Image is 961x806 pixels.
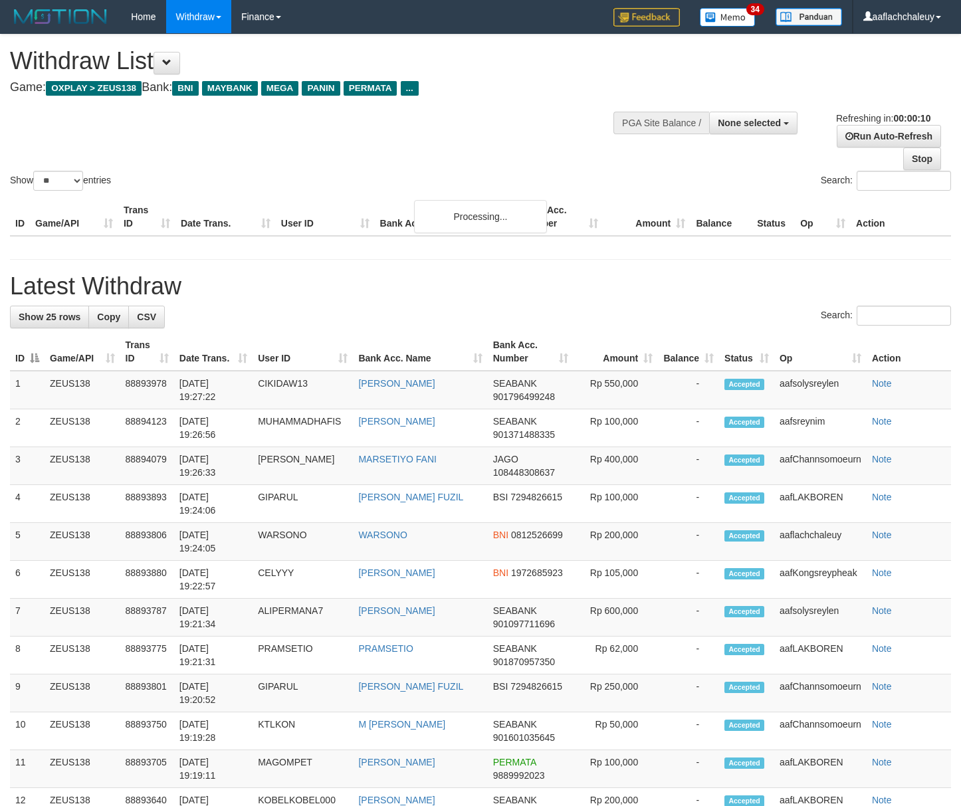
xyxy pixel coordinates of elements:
td: 11 [10,750,45,788]
span: Accepted [724,454,764,466]
a: Note [872,681,892,692]
td: [DATE] 19:27:22 [174,371,253,409]
td: ZEUS138 [45,712,120,750]
td: 1 [10,371,45,409]
td: [DATE] 19:21:34 [174,599,253,637]
th: Date Trans.: activate to sort column ascending [174,333,253,371]
label: Search: [821,306,951,326]
a: [PERSON_NAME] FUZIL [358,492,463,502]
td: 88893775 [120,637,174,674]
td: aafChannsomoeurn [774,674,867,712]
th: Bank Acc. Name: activate to sort column ascending [353,333,487,371]
th: Trans ID [118,198,175,236]
td: aafChannsomoeurn [774,447,867,485]
a: Run Auto-Refresh [837,125,941,148]
img: MOTION_logo.png [10,7,111,27]
td: - [658,712,719,750]
td: WARSONO [253,523,353,561]
span: Accepted [724,606,764,617]
td: 88893750 [120,712,174,750]
span: Accepted [724,644,764,655]
td: ZEUS138 [45,523,120,561]
span: Copy 7294826615 to clipboard [510,681,562,692]
a: [PERSON_NAME] FUZIL [358,681,463,692]
span: MEGA [261,81,299,96]
td: ZEUS138 [45,561,120,599]
select: Showentries [33,171,83,191]
td: 88893801 [120,674,174,712]
img: Button%20Memo.svg [700,8,756,27]
span: SEABANK [493,605,537,616]
a: M [PERSON_NAME] [358,719,445,730]
td: - [658,523,719,561]
a: WARSONO [358,530,407,540]
span: SEABANK [493,719,537,730]
input: Search: [857,171,951,191]
th: ID: activate to sort column descending [10,333,45,371]
td: aafsreynim [774,409,867,447]
td: Rp 400,000 [574,447,658,485]
span: Copy 901601035645 to clipboard [493,732,555,743]
td: - [658,599,719,637]
td: Rp 105,000 [574,561,658,599]
td: CIKIDAW13 [253,371,353,409]
td: Rp 250,000 [574,674,658,712]
td: 88893806 [120,523,174,561]
td: [DATE] 19:19:28 [174,712,253,750]
td: Rp 550,000 [574,371,658,409]
span: OXPLAY > ZEUS138 [46,81,142,96]
td: 9 [10,674,45,712]
th: Trans ID: activate to sort column ascending [120,333,174,371]
th: ID [10,198,30,236]
td: aafChannsomoeurn [774,712,867,750]
td: aafKongsreypheak [774,561,867,599]
span: SEABANK [493,416,537,427]
td: ZEUS138 [45,599,120,637]
span: BNI [493,530,508,540]
td: 5 [10,523,45,561]
span: Copy 901796499248 to clipboard [493,391,555,402]
td: ZEUS138 [45,674,120,712]
td: - [658,371,719,409]
span: Accepted [724,417,764,428]
th: User ID: activate to sort column ascending [253,333,353,371]
span: BNI [172,81,198,96]
td: ZEUS138 [45,409,120,447]
div: PGA Site Balance / [613,112,709,134]
td: Rp 100,000 [574,409,658,447]
td: - [658,409,719,447]
span: PERMATA [344,81,397,96]
td: 7 [10,599,45,637]
a: Note [872,795,892,805]
span: ... [401,81,419,96]
span: SEABANK [493,643,537,654]
a: [PERSON_NAME] [358,416,435,427]
a: Note [872,719,892,730]
td: 88894123 [120,409,174,447]
td: - [658,674,719,712]
span: SEABANK [493,795,537,805]
span: 34 [746,3,764,15]
td: [DATE] 19:26:56 [174,409,253,447]
td: MAGOMPET [253,750,353,788]
td: 10 [10,712,45,750]
span: Accepted [724,492,764,504]
span: BNI [493,567,508,578]
td: Rp 100,000 [574,485,658,523]
input: Search: [857,306,951,326]
td: [DATE] 19:22:57 [174,561,253,599]
span: Copy 1972685923 to clipboard [511,567,563,578]
td: 88893978 [120,371,174,409]
a: Note [872,605,892,616]
span: Copy 901870957350 to clipboard [493,656,555,667]
td: aafLAKBOREN [774,485,867,523]
td: [DATE] 19:24:05 [174,523,253,561]
span: JAGO [493,454,518,464]
span: Copy [97,312,120,322]
td: [DATE] 19:21:31 [174,637,253,674]
a: Note [872,567,892,578]
td: [PERSON_NAME] [253,447,353,485]
td: - [658,750,719,788]
button: None selected [709,112,798,134]
th: Bank Acc. Number: activate to sort column ascending [488,333,574,371]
